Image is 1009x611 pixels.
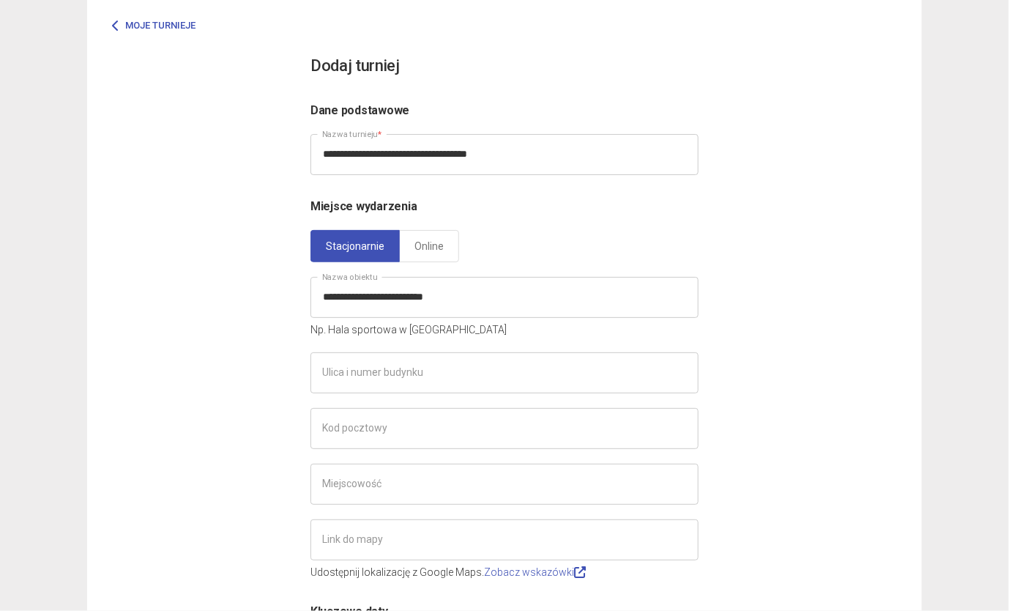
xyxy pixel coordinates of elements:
h3: Dodaj turniej [310,53,400,79]
a: Moje turnieje [102,12,206,39]
span: Dane podstawowe [310,103,409,117]
p: Udostępnij lokalizację z Google Maps. [310,564,699,580]
app-title: new-competition.title [310,53,699,79]
span: Miejsce wydarzenia [310,199,417,213]
a: Online [399,230,459,262]
a: Stacjonarnie [310,230,400,262]
a: Zobacz wskazówki [484,566,586,578]
p: Np. Hala sportowa w [GEOGRAPHIC_DATA] [310,322,699,338]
